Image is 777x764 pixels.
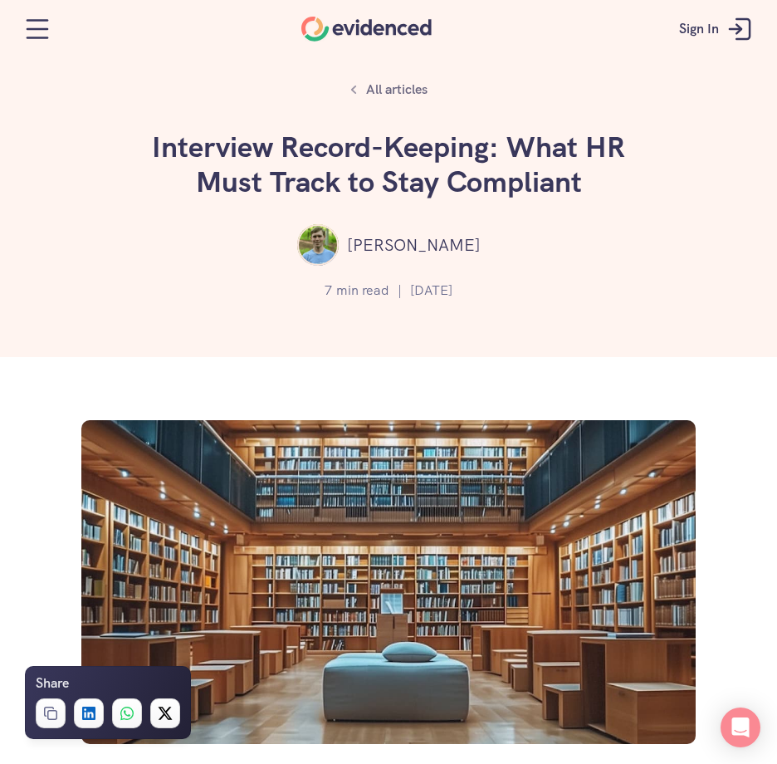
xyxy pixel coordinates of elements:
[301,17,432,42] a: Home
[139,130,638,199] h1: Interview Record-Keeping: What HR Must Track to Stay Compliant
[667,4,769,54] a: Sign In
[325,280,332,301] p: 7
[36,673,69,694] h6: Share
[398,280,402,301] p: |
[81,420,696,744] img: Modern wood panelled library with rows of books on shelves and sofa in the middle
[297,224,339,266] img: ""
[341,75,437,105] a: All articles
[721,708,760,747] div: Open Intercom Messenger
[410,280,452,301] p: [DATE]
[347,232,481,258] p: [PERSON_NAME]
[679,18,719,40] p: Sign In
[366,79,428,100] p: All articles
[336,280,389,301] p: min read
